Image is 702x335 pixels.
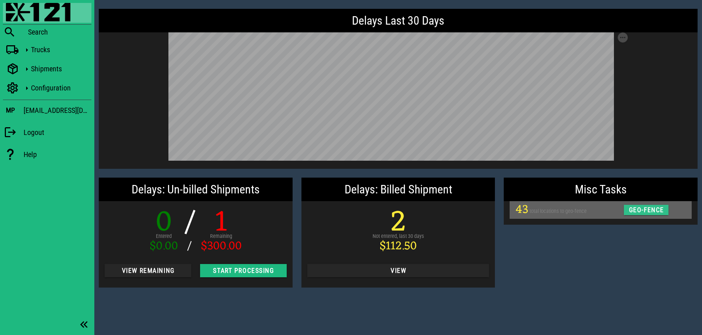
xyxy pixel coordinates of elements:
[373,232,424,240] div: Not entered, last 30 days
[111,267,185,274] span: View Remaining
[206,267,281,274] span: Start Processing
[624,207,669,213] a: geo-fence
[28,28,91,36] div: Search
[6,106,15,114] h3: MP
[24,104,91,116] div: [EMAIL_ADDRESS][DOMAIN_NAME]
[307,264,489,277] button: View
[530,208,587,214] span: total locations to geo-fence
[313,267,483,274] span: View
[628,206,664,214] span: geo-fence
[150,209,178,238] div: 0
[24,150,91,159] div: Help
[373,240,424,252] div: $112.50
[624,205,669,215] button: geo-fence
[31,45,88,54] div: Trucks
[24,128,91,137] div: Logout
[150,232,178,240] div: Entered
[516,199,528,220] span: 43
[31,83,88,92] div: Configuration
[201,209,242,238] div: 1
[184,209,195,238] div: /
[3,144,91,165] a: Help
[201,240,242,252] div: $300.00
[150,240,178,252] div: $0.00
[373,209,424,238] div: 2
[184,240,195,252] div: /
[200,264,287,277] button: Start Processing
[99,9,698,32] div: Delays Last 30 Days
[3,3,91,23] a: Blackfly
[168,32,628,163] div: Vega visualization
[504,178,698,201] div: Misc Tasks
[99,178,293,201] div: Delays: Un-billed Shipments
[201,232,242,240] div: Remaining
[105,264,191,277] button: View Remaining
[6,3,70,21] img: 87f0f0e.png
[301,178,495,201] div: Delays: Billed Shipment
[31,64,88,73] div: Shipments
